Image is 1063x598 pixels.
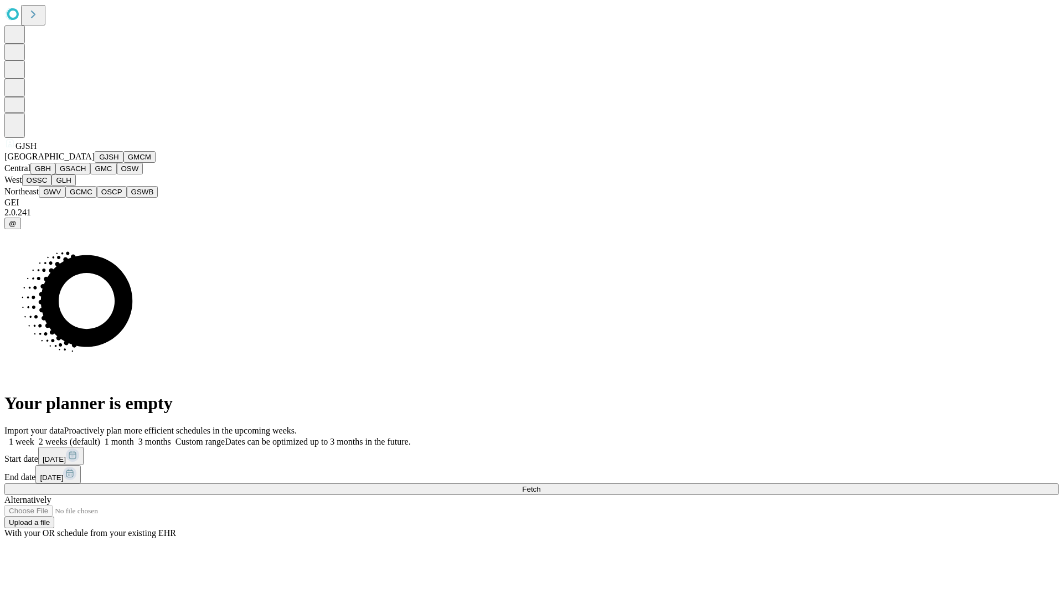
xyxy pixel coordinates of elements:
[4,175,22,184] span: West
[4,426,64,435] span: Import your data
[65,186,97,198] button: GCMC
[35,465,81,483] button: [DATE]
[4,393,1059,414] h1: Your planner is empty
[90,163,116,174] button: GMC
[4,152,95,161] span: [GEOGRAPHIC_DATA]
[4,517,54,528] button: Upload a file
[117,163,143,174] button: OSW
[43,455,66,463] span: [DATE]
[30,163,55,174] button: GBH
[4,495,51,504] span: Alternatively
[39,437,100,446] span: 2 weeks (default)
[225,437,410,446] span: Dates can be optimized up to 3 months in the future.
[4,465,1059,483] div: End date
[4,163,30,173] span: Central
[22,174,52,186] button: OSSC
[39,186,65,198] button: GWV
[97,186,127,198] button: OSCP
[38,447,84,465] button: [DATE]
[4,208,1059,218] div: 2.0.241
[51,174,75,186] button: GLH
[4,447,1059,465] div: Start date
[9,219,17,228] span: @
[55,163,90,174] button: GSACH
[4,483,1059,495] button: Fetch
[4,198,1059,208] div: GEI
[127,186,158,198] button: GSWB
[522,485,540,493] span: Fetch
[9,437,34,446] span: 1 week
[95,151,123,163] button: GJSH
[105,437,134,446] span: 1 month
[123,151,156,163] button: GMCM
[4,187,39,196] span: Northeast
[40,473,63,482] span: [DATE]
[176,437,225,446] span: Custom range
[64,426,297,435] span: Proactively plan more efficient schedules in the upcoming weeks.
[4,528,176,538] span: With your OR schedule from your existing EHR
[4,218,21,229] button: @
[16,141,37,151] span: GJSH
[138,437,171,446] span: 3 months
